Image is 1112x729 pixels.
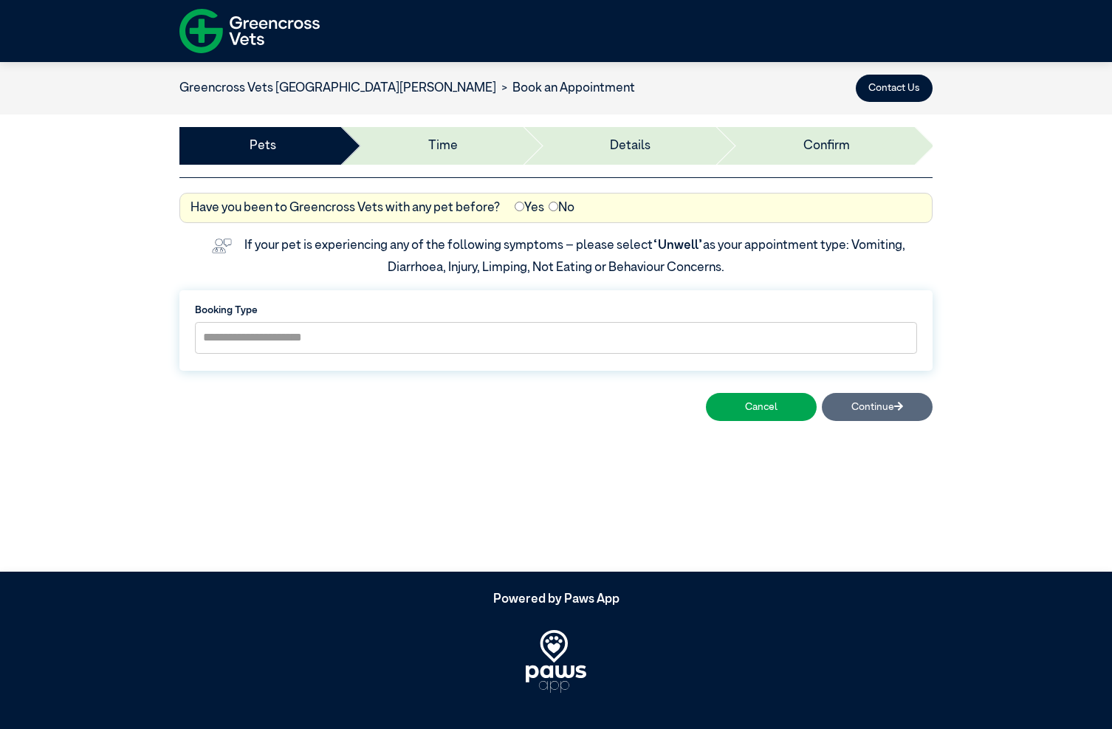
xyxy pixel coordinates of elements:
label: Yes [515,199,544,218]
button: Contact Us [856,75,933,102]
label: Booking Type [195,303,917,318]
img: PawsApp [526,630,586,693]
nav: breadcrumb [179,79,635,98]
img: f-logo [179,4,320,58]
label: No [549,199,574,218]
a: Greencross Vets [GEOGRAPHIC_DATA][PERSON_NAME] [179,82,496,95]
span: “Unwell” [653,239,703,252]
label: If your pet is experiencing any of the following symptoms – please select as your appointment typ... [244,239,907,274]
li: Book an Appointment [496,79,635,98]
img: vet [207,233,237,259]
input: Yes [515,202,524,211]
a: Pets [250,137,276,156]
input: No [549,202,558,211]
label: Have you been to Greencross Vets with any pet before? [191,199,500,218]
h5: Powered by Paws App [179,592,933,607]
button: Cancel [706,393,817,420]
